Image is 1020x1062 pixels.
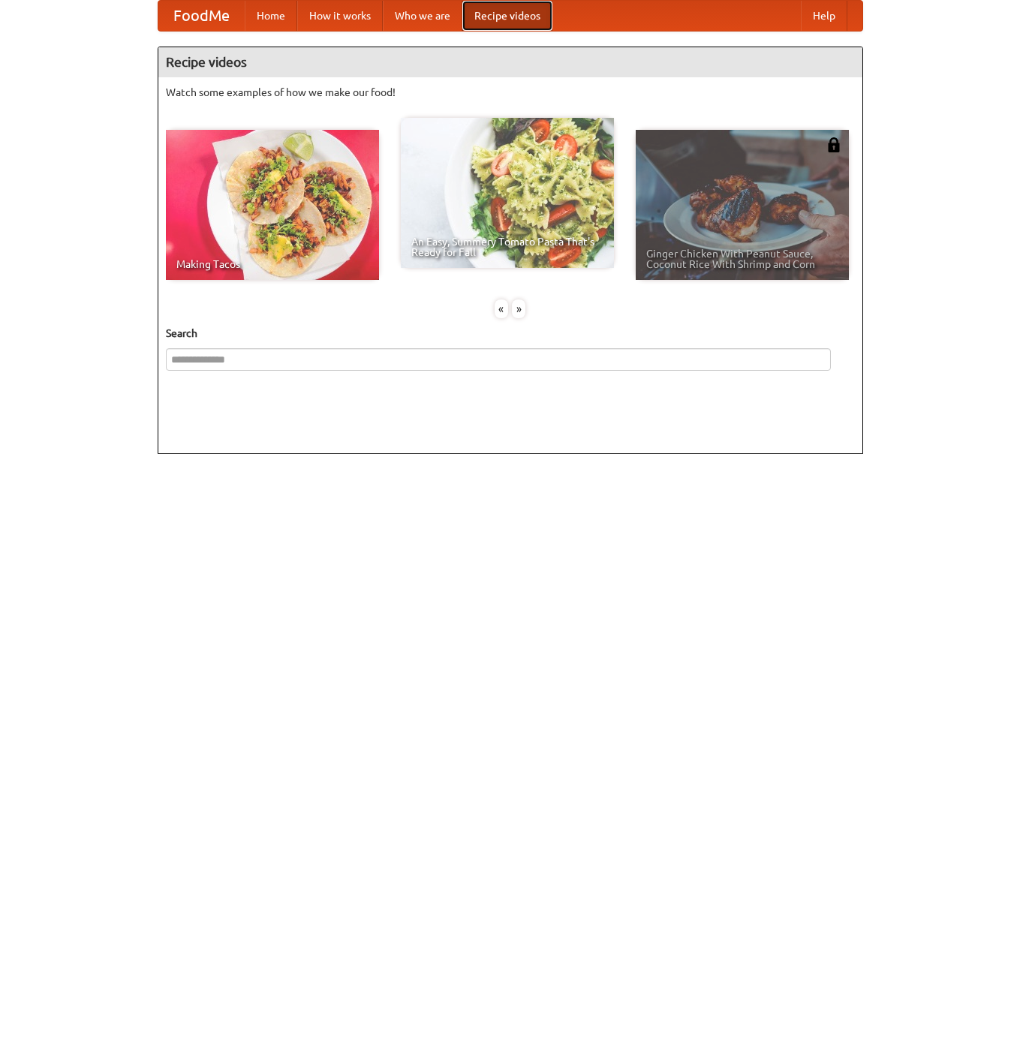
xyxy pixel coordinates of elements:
p: Watch some examples of how we make our food! [166,85,855,100]
div: » [512,299,525,318]
span: Making Tacos [176,259,369,269]
img: 483408.png [826,137,841,152]
h5: Search [166,326,855,341]
h4: Recipe videos [158,47,862,77]
div: « [495,299,508,318]
a: An Easy, Summery Tomato Pasta That's Ready for Fall [401,118,614,268]
a: Home [245,1,297,31]
a: Recipe videos [462,1,552,31]
a: How it works [297,1,383,31]
a: FoodMe [158,1,245,31]
a: Help [801,1,847,31]
span: An Easy, Summery Tomato Pasta That's Ready for Fall [411,236,603,257]
a: Who we are [383,1,462,31]
a: Making Tacos [166,130,379,280]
